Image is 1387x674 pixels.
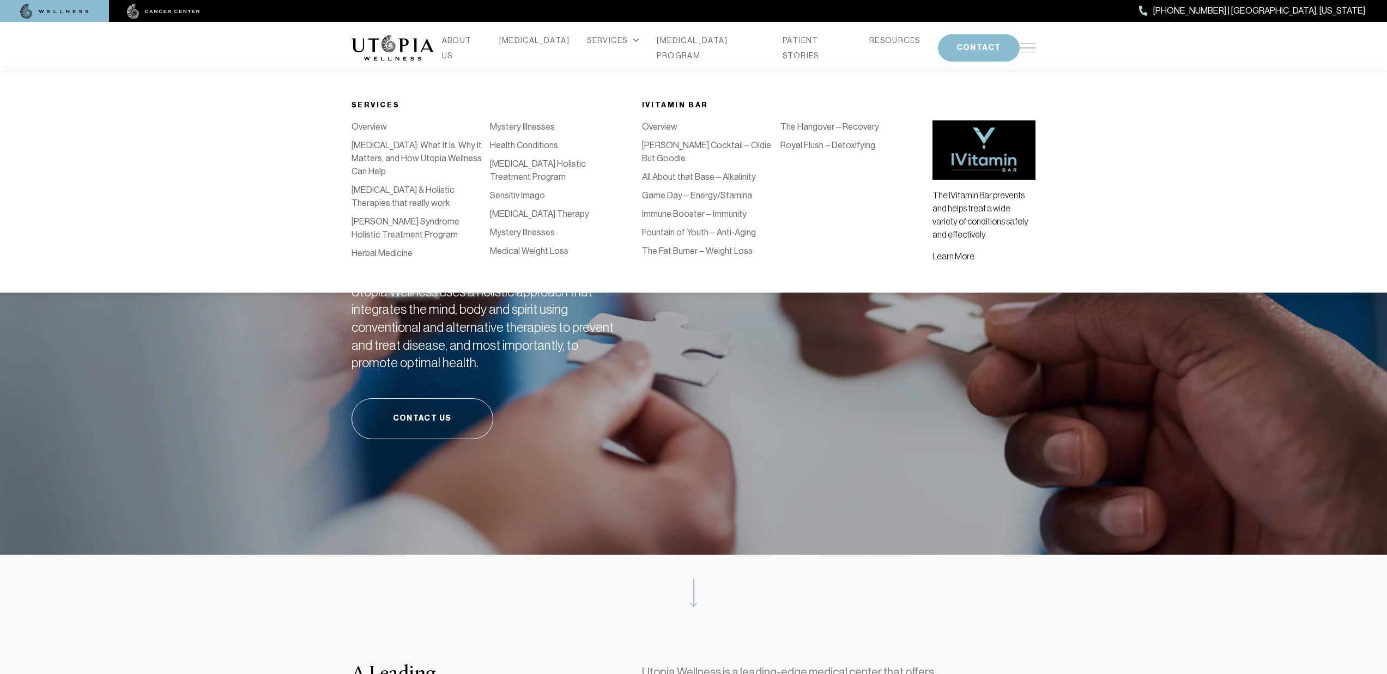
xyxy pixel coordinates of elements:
[629,122,700,132] a: IV Vitamin Therapy
[490,190,545,201] a: Sensitiv Imago
[629,177,694,187] a: [MEDICAL_DATA]
[490,209,589,219] a: [MEDICAL_DATA] Therapy
[499,33,570,48] a: [MEDICAL_DATA]
[352,99,629,112] div: Services
[642,99,919,112] div: iVitamin Bar
[490,159,586,182] a: [MEDICAL_DATA] Holistic Treatment Program
[1020,44,1036,52] img: icon-hamburger
[352,140,482,177] a: [MEDICAL_DATA]: What It Is, Why It Matters, and How Utopia Wellness Can Help
[869,33,920,48] a: RESOURCES
[352,216,459,240] a: [PERSON_NAME] Syndrome Holistic Treatment Program
[352,185,455,208] a: [MEDICAL_DATA] & Holistic Therapies that really work
[490,246,568,256] a: Medical Weight Loss
[352,248,413,258] a: Herbal Medicine
[642,122,677,132] a: Overview
[932,120,1035,180] img: vitamin bar
[938,34,1020,62] button: CONTACT
[587,33,639,48] div: SERVICES
[490,140,558,150] a: Health Conditions
[642,209,747,219] a: Immune Booster – Immunity
[127,4,200,19] img: cancer center
[932,251,974,261] a: Learn More
[1153,4,1365,18] span: [PHONE_NUMBER] | [GEOGRAPHIC_DATA], [US_STATE]
[642,190,752,201] a: Game Day – Energy/Stamina
[783,33,852,63] a: PATIENT STORIES
[629,196,719,206] a: Bio-Identical Hormones
[642,140,771,163] a: [PERSON_NAME] Cocktail – Oldie But Goodie
[352,398,493,439] a: Contact Us
[642,246,753,256] a: The Fat Burner – Weight Loss
[629,140,683,150] a: Detoxification
[932,189,1035,241] p: The IVitamin Bar prevents and helps treat a wide variety of conditions safely and effectively.
[352,122,387,132] a: Overview
[490,227,555,238] a: Mystery Illnesses
[780,140,875,150] a: Royal Flush – Detoxifying
[642,172,756,182] a: All About that Base – Alkalinity
[352,35,433,61] img: logo
[442,33,482,63] a: ABOUT US
[657,33,765,63] a: [MEDICAL_DATA] PROGRAM
[780,122,879,132] a: The Hangover – Recovery
[629,159,694,169] a: [MEDICAL_DATA]
[642,227,756,238] a: Fountain of Youth – Anti-Aging
[352,283,624,372] h2: Utopia Wellness uses a holistic approach that integrates the mind, body and spirit using conventi...
[20,4,89,19] img: wellness
[490,122,555,132] a: Mystery Illnesses
[1139,4,1365,18] a: [PHONE_NUMBER] | [GEOGRAPHIC_DATA], [US_STATE]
